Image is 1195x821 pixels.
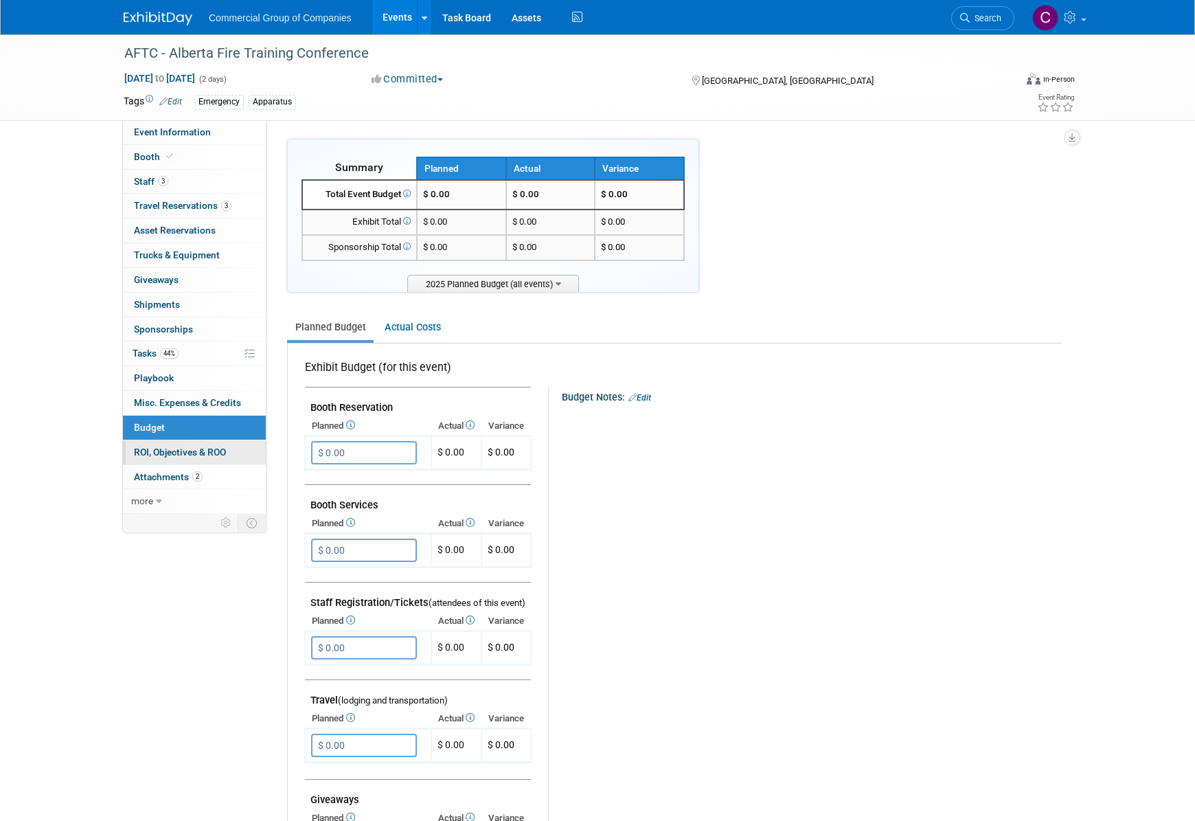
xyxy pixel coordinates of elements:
[970,13,1001,23] span: Search
[123,341,266,365] a: Tasks44%
[423,189,450,199] span: $ 0.00
[628,393,651,403] a: Edit
[367,72,448,87] button: Committed
[214,514,238,532] td: Personalize Event Tab Strip
[124,72,196,85] span: [DATE] [DATE]
[166,153,173,160] i: Booth reservation complete
[305,611,431,631] th: Planned
[134,274,179,285] span: Giveaways
[431,631,481,665] td: $ 0.00
[123,218,266,243] a: Asset Reservations
[134,176,168,187] span: Staff
[1037,94,1074,101] div: Event Rating
[249,95,296,109] div: Apparatus
[123,145,266,169] a: Booth
[951,6,1014,30] a: Search
[158,176,168,186] span: 3
[133,348,179,359] span: Tasks
[338,695,448,706] span: (lodging and transportation)
[123,243,266,267] a: Trucks & Equipment
[123,465,266,489] a: Attachments2
[305,485,531,515] td: Booth Services
[506,235,595,260] td: $ 0.00
[123,489,266,513] a: more
[1027,74,1040,85] img: Format-Inperson.png
[431,709,481,728] th: Actual
[134,372,174,383] span: Playbook
[305,416,431,436] th: Planned
[123,293,266,317] a: Shipments
[305,360,525,383] div: Exhibit Budget (for this event)
[488,447,514,458] span: $ 0.00
[124,12,192,25] img: ExhibitDay
[131,495,153,506] span: more
[192,471,203,482] span: 2
[933,71,1075,92] div: Event Format
[305,709,431,728] th: Planned
[431,514,481,533] th: Actual
[123,268,266,292] a: Giveaways
[423,216,447,227] span: $ 0.00
[305,583,531,612] td: Staff Registration/Tickets
[488,739,514,750] span: $ 0.00
[123,120,266,144] a: Event Information
[134,397,241,408] span: Misc. Expenses & Credits
[308,188,411,201] div: Total Event Budget
[221,201,231,211] span: 3
[562,387,1059,405] div: Budget Notes:
[305,680,531,710] td: Travel
[481,514,531,533] th: Variance
[198,75,227,84] span: (2 days)
[238,514,266,532] td: Toggle Event Tabs
[481,611,531,631] th: Variance
[1043,74,1075,85] div: In-Person
[305,780,531,809] td: Giveaways
[1032,5,1058,31] img: Cole Mattern
[437,447,464,458] span: $ 0.00
[481,709,531,728] th: Variance
[134,447,226,458] span: ROI, Objectives & ROO
[134,151,176,162] span: Booth
[305,514,431,533] th: Planned
[601,216,625,227] span: $ 0.00
[481,416,531,436] th: Variance
[134,249,220,260] span: Trucks & Equipment
[134,126,211,137] span: Event Information
[123,170,266,194] a: Staff3
[153,73,166,84] span: to
[407,275,579,292] span: 2025 Planned Budget (all events)
[123,366,266,390] a: Playbook
[134,324,193,335] span: Sponsorships
[308,241,411,254] div: Sponsorship Total
[488,544,514,555] span: $ 0.00
[423,242,447,252] span: $ 0.00
[595,157,684,180] th: Variance
[123,440,266,464] a: ROI, Objectives & ROO
[308,216,411,229] div: Exhibit Total
[376,315,448,340] a: Actual Costs
[134,299,180,310] span: Shipments
[159,97,182,106] a: Edit
[134,200,231,211] span: Travel Reservations
[305,387,531,417] td: Booth Reservation
[287,315,374,340] a: Planned Budget
[123,194,266,218] a: Travel Reservations3
[124,94,182,110] td: Tags
[134,471,203,482] span: Attachments
[431,729,481,763] td: $ 0.00
[601,189,628,199] span: $ 0.00
[123,391,266,415] a: Misc. Expenses & Credits
[429,598,525,608] span: (attendees of this event)
[601,242,625,252] span: $ 0.00
[119,41,994,66] div: AFTC - Alberta Fire Training Conference
[134,422,165,433] span: Budget
[209,12,352,23] span: Commercial Group of Companies
[431,416,481,436] th: Actual
[194,95,244,109] div: Emergency
[431,611,481,631] th: Actual
[417,157,506,180] th: Planned
[488,642,514,653] span: $ 0.00
[702,76,874,86] span: [GEOGRAPHIC_DATA], [GEOGRAPHIC_DATA]
[123,416,266,440] a: Budget
[335,161,383,174] span: Summary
